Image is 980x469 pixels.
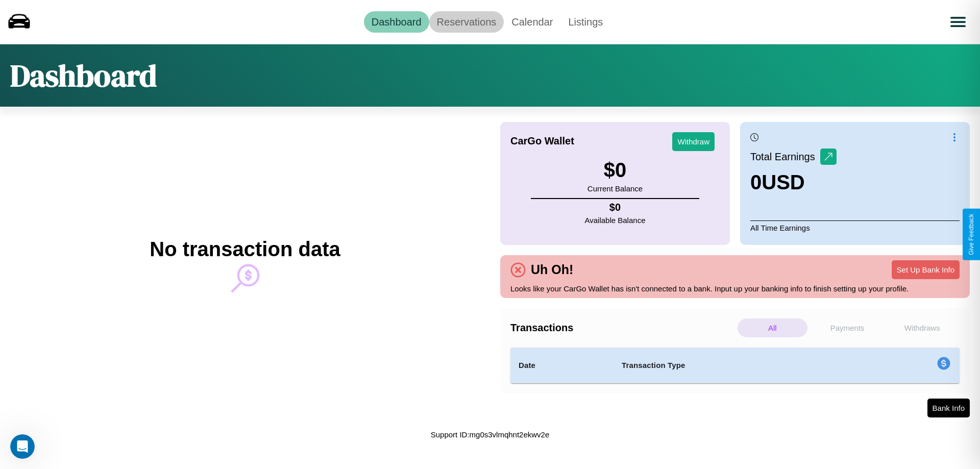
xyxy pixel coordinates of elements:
p: Looks like your CarGo Wallet has isn't connected to a bank. Input up your banking info to finish ... [510,282,960,295]
p: Available Balance [585,213,646,227]
h2: No transaction data [150,238,340,261]
a: Calendar [504,11,560,33]
button: Withdraw [672,132,715,151]
p: Payments [813,318,883,337]
p: Support ID: mg0s3vlmqhnt2ekwv2e [431,428,550,441]
h4: Date [519,359,605,372]
h4: Transaction Type [622,359,853,372]
p: Withdraws [887,318,957,337]
h1: Dashboard [10,55,157,96]
p: All [738,318,807,337]
iframe: Intercom live chat [10,434,35,459]
table: simple table [510,348,960,383]
h3: $ 0 [587,159,643,182]
div: Give Feedback [968,214,975,255]
a: Listings [560,11,610,33]
h4: Uh Oh! [526,262,578,277]
button: Open menu [944,8,972,36]
a: Reservations [429,11,504,33]
button: Bank Info [927,399,970,417]
p: Total Earnings [750,147,820,166]
h4: Transactions [510,322,735,334]
button: Set Up Bank Info [892,260,960,279]
a: Dashboard [364,11,429,33]
p: All Time Earnings [750,220,960,235]
h4: $ 0 [585,202,646,213]
h4: CarGo Wallet [510,135,574,147]
p: Current Balance [587,182,643,195]
h3: 0 USD [750,171,837,194]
